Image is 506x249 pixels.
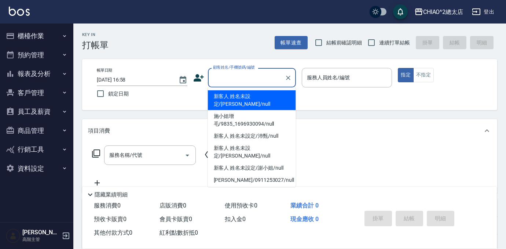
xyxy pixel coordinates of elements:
[208,162,296,174] li: 新客人 姓名未設定/謝小姐/null
[326,39,362,47] span: 結帳前確認明細
[275,36,308,50] button: 帳單速查
[208,90,296,110] li: 新客人 姓名未設定/[PERSON_NAME]/null
[423,7,463,17] div: CHIAO^2總太店
[213,65,255,70] label: 顧客姓名/手機號碼/編號
[82,32,109,37] h2: Key In
[6,228,21,243] img: Person
[208,110,296,130] li: 施小姐增毛/9835_1696930094/null
[208,130,296,142] li: 新客人 姓名未設定/沛甄/null
[290,202,319,209] span: 業績合計 0
[208,186,296,206] li: 新客人 姓名未設定/[PERSON_NAME]樣/null
[225,202,257,209] span: 使用預收卡 0
[411,4,466,19] button: CHIAO^2總太店
[3,46,70,65] button: 預約管理
[413,68,434,82] button: 不指定
[97,74,171,86] input: YYYY/MM/DD hh:mm
[82,119,497,142] div: 項目消費
[398,68,414,82] button: 指定
[94,216,126,223] span: 預收卡販賣 0
[159,202,186,209] span: 店販消費 0
[3,121,70,140] button: 商品管理
[159,229,198,236] span: 紅利點數折抵 0
[22,236,60,243] p: 高階主管
[3,83,70,102] button: 客戶管理
[3,159,70,178] button: 資料設定
[88,127,110,135] p: 項目消費
[379,39,410,47] span: 連續打單結帳
[393,4,408,19] button: save
[3,64,70,83] button: 報表及分析
[22,229,60,236] h5: [PERSON_NAME]
[82,40,109,50] h3: 打帳單
[97,68,112,73] label: 帳單日期
[94,202,121,209] span: 服務消費 0
[159,216,192,223] span: 會員卡販賣 0
[208,142,296,162] li: 新客人 姓名未設定/[PERSON_NAME]/null
[225,216,246,223] span: 扣入金 0
[174,71,192,89] button: Choose date, selected date is 2025-09-19
[108,90,129,98] span: 鎖定日期
[94,229,132,236] span: 其他付款方式 0
[283,73,293,83] button: Clear
[208,174,296,186] li: [PERSON_NAME]/0911253027/null
[3,26,70,46] button: 櫃檯作業
[181,149,193,161] button: Open
[469,5,497,19] button: 登出
[95,191,128,199] p: 隱藏業績明細
[3,140,70,159] button: 行銷工具
[3,102,70,121] button: 員工及薪資
[290,216,319,223] span: 現金應收 0
[9,7,30,16] img: Logo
